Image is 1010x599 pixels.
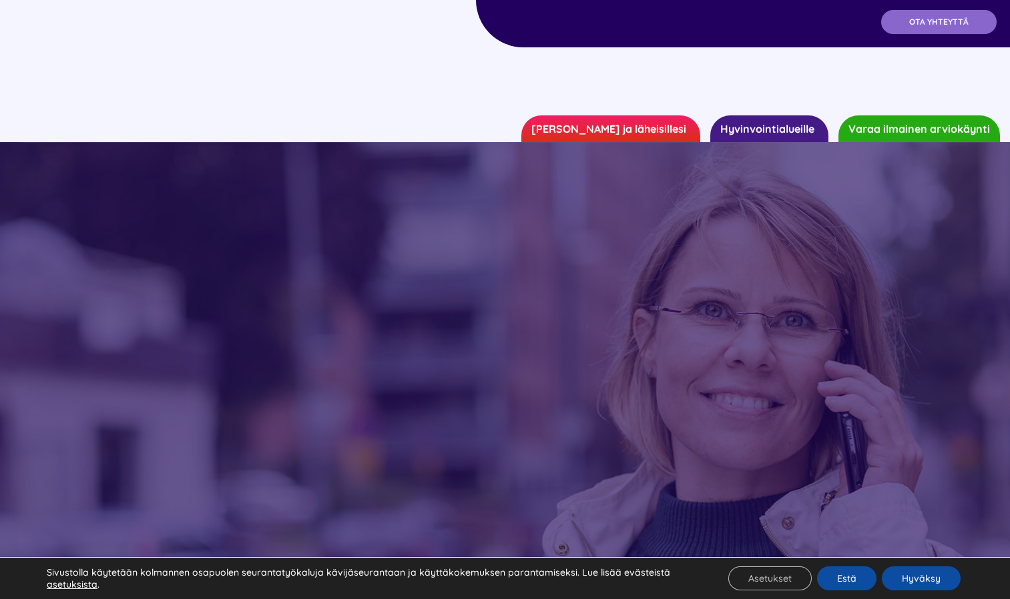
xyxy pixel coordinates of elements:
[909,17,969,27] span: OTA YHTEYTTÄ
[881,10,997,34] a: OTA YHTEYTTÄ
[47,566,696,590] p: Sivustolla käytetään kolmannen osapuolen seurantatyökaluja kävijäseurantaan ja käyttäkokemuksen p...
[882,566,961,590] button: Hyväksy
[838,115,1000,142] a: Varaa ilmainen arviokäynti
[710,115,828,142] a: Hyvinvointialueille
[47,578,97,590] button: asetuksista
[728,566,812,590] button: Asetukset
[521,115,700,142] a: [PERSON_NAME] ja läheisillesi
[817,566,876,590] button: Estä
